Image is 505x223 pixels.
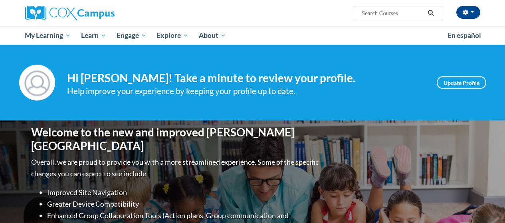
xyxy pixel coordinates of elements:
[19,26,486,45] div: Main menu
[427,10,434,16] i: 
[20,26,76,45] a: My Learning
[448,31,481,39] span: En español
[442,27,486,44] a: En español
[473,191,499,217] iframe: Button to launch messaging window
[194,26,231,45] a: About
[81,31,106,40] span: Learn
[19,65,55,101] img: Profile Image
[25,6,169,20] a: Cox Campus
[67,85,425,98] div: Help improve your experience by keeping your profile up to date.
[456,6,480,19] button: Account Settings
[151,26,194,45] a: Explore
[361,8,425,18] input: Search Courses
[47,198,321,210] li: Greater Device Compatibility
[117,31,147,40] span: Engage
[199,31,226,40] span: About
[31,156,321,180] p: Overall, we are proud to provide you with a more streamlined experience. Some of the specific cha...
[25,6,115,20] img: Cox Campus
[111,26,152,45] a: Engage
[47,187,321,198] li: Improved Site Navigation
[25,31,71,40] span: My Learning
[67,71,425,85] h4: Hi [PERSON_NAME]! Take a minute to review your profile.
[425,8,437,18] button: Search
[31,126,321,152] h1: Welcome to the new and improved [PERSON_NAME][GEOGRAPHIC_DATA]
[76,26,111,45] a: Learn
[156,31,188,40] span: Explore
[437,76,486,89] a: Update Profile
